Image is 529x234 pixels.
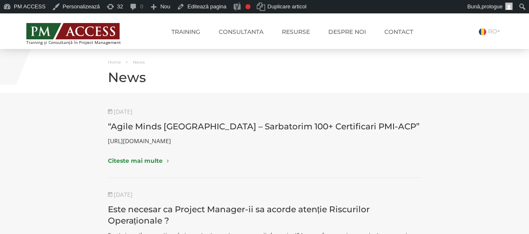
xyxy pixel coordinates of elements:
a: Despre noi [322,23,372,40]
a: Training [165,23,207,40]
h1: News [108,70,422,85]
span: News [133,59,145,65]
a: Contact [378,23,419,40]
span: [DATE] [108,108,133,116]
a: Citeste mai multe [108,157,422,165]
span: prologue [481,3,503,10]
a: “Agile Minds [GEOGRAPHIC_DATA] – Sarbatorim 100+ Certificari PMI-ACP” [108,121,419,131]
span: [DATE] [108,190,133,198]
section: [URL][DOMAIN_NAME] [108,136,422,146]
img: Romana [479,28,486,36]
a: RO [479,28,503,35]
a: Home [108,59,121,65]
img: PM ACCESS - Echipa traineri si consultanti certificati PMP: Narciss Popescu, Mihai Olaru, Monica ... [26,23,120,39]
a: Consultanta [212,23,270,40]
a: Este necesar ca Project Manager-ii sa acorde atenție Riscurilor Operaționale ? [108,204,370,226]
a: Training și Consultanță în Project Management [26,21,136,45]
div: Nu ai stabilit fraza cheie [245,4,250,9]
span: Training și Consultanță în Project Management [26,40,136,45]
a: Resurse [276,23,316,40]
